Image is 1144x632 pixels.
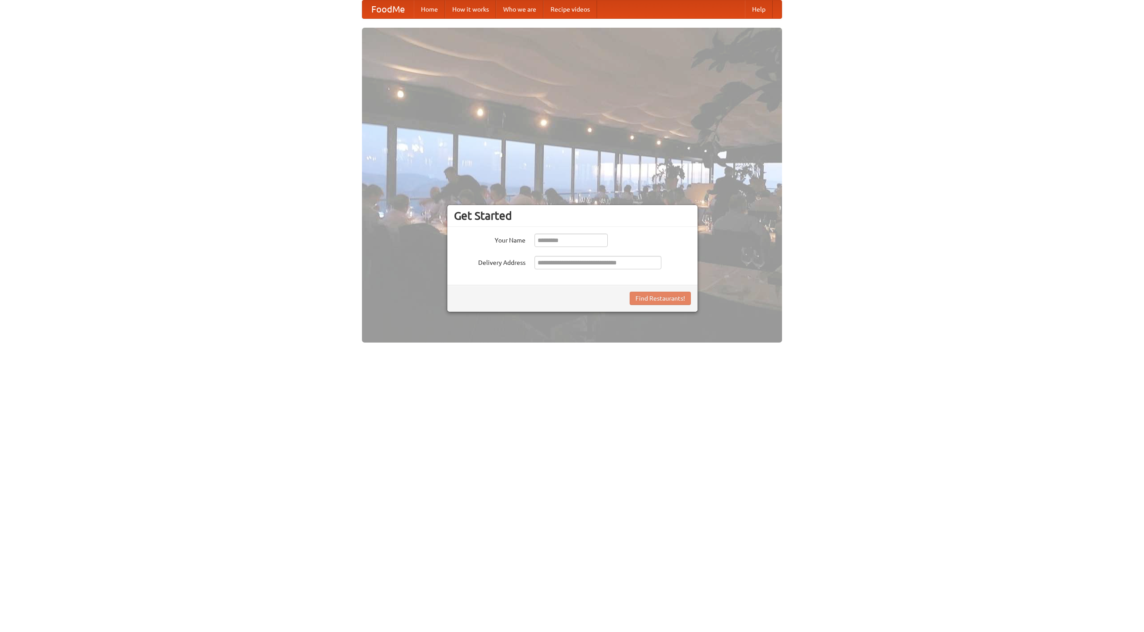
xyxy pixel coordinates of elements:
h3: Get Started [454,209,691,222]
label: Delivery Address [454,256,526,267]
a: Who we are [496,0,543,18]
a: Recipe videos [543,0,597,18]
a: FoodMe [362,0,414,18]
label: Your Name [454,234,526,245]
button: Find Restaurants! [630,292,691,305]
a: How it works [445,0,496,18]
a: Home [414,0,445,18]
a: Help [745,0,773,18]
